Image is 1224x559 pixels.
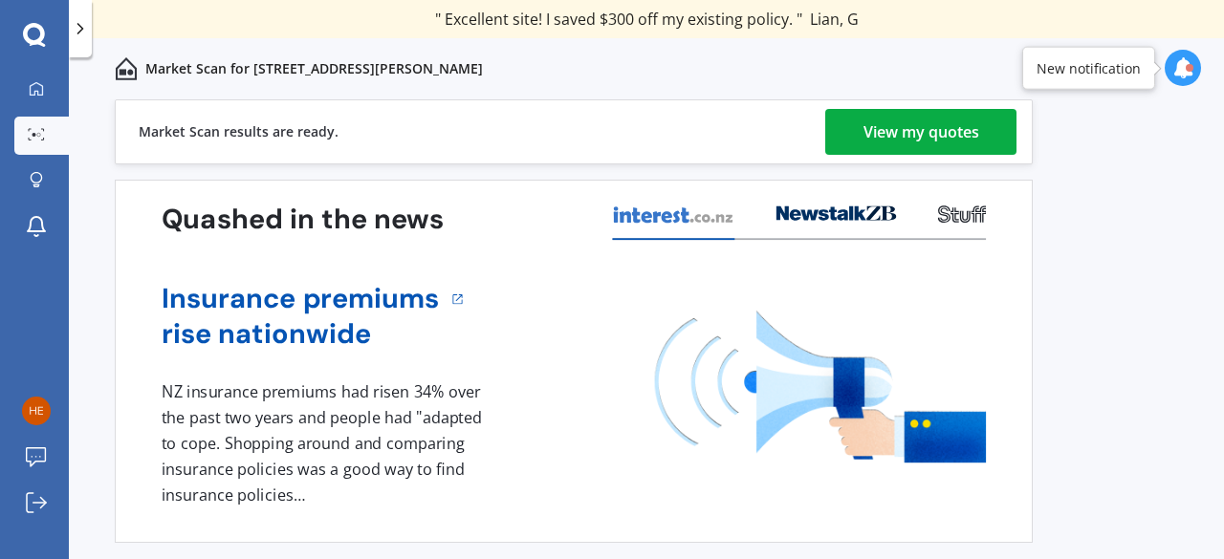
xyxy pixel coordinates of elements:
[145,59,483,78] p: Market Scan for [STREET_ADDRESS][PERSON_NAME]
[139,100,339,163] div: Market Scan results are ready.
[1037,58,1141,77] div: New notification
[863,109,979,155] div: View my quotes
[162,316,440,352] a: rise nationwide
[162,379,489,507] div: NZ insurance premiums had risen 34% over the past two years and people had "adapted to cope. Shop...
[825,109,1016,155] a: View my quotes
[115,57,138,80] img: home-and-contents.b802091223b8502ef2dd.svg
[655,311,986,462] img: media image
[162,281,440,316] a: Insurance premiums
[22,397,51,425] img: fbb19652ca27cecbc2accc097555e2ed
[162,202,444,237] h3: Quashed in the news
